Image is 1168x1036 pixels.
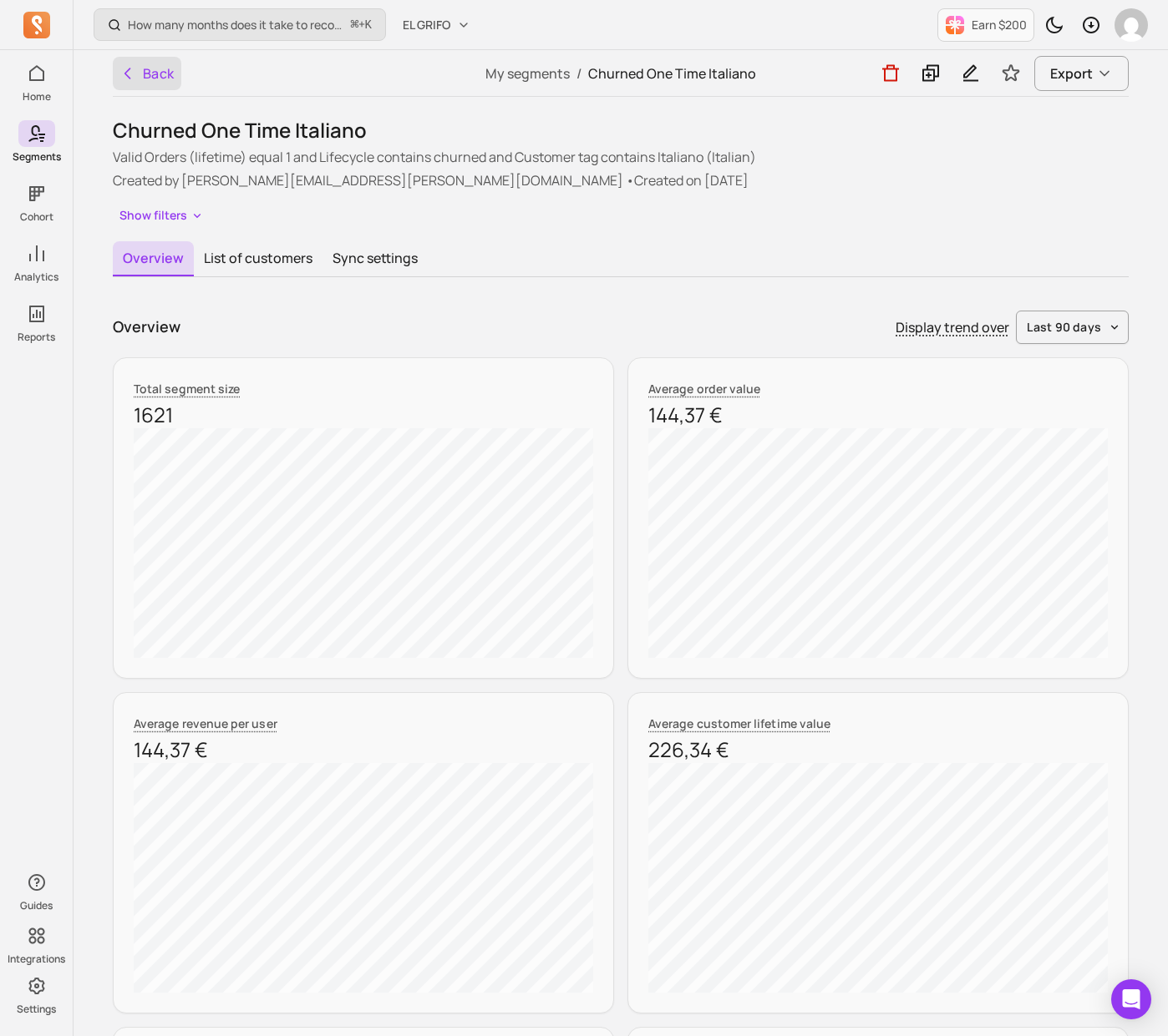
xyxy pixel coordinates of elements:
[23,90,51,104] p: Home
[8,953,65,966] p: Integrations
[365,18,372,32] kbd: K
[994,57,1028,90] button: Toggle favorite
[1111,979,1151,1019] div: Open Intercom Messenger
[18,866,55,916] button: Guides
[113,117,1129,144] h1: Churned One Time Italiano
[896,317,1009,337] p: Display trend over
[648,428,1108,658] canvas: chart
[570,64,588,83] span: /
[94,8,386,41] button: How many months does it take to recover my CAC (Customer Acquisition Cost)?⌘+K
[113,316,180,338] p: Overview
[13,150,61,164] p: Segments
[322,241,428,275] button: Sync settings
[134,428,593,658] canvas: chart
[113,147,1129,167] p: Valid Orders (lifetime) equal 1 and Lifecycle contains churned and Customer tag contains Italiano...
[351,16,372,33] span: +
[134,402,593,428] p: 1621
[1034,56,1129,91] button: Export
[937,8,1034,42] button: Earn $200
[194,241,322,275] button: List of customers
[134,763,593,993] canvas: chart
[350,15,359,36] kbd: ⌘
[134,715,277,731] span: Average revenue per user
[588,64,756,83] span: Churned One Time Italiano
[648,736,1108,763] p: 226,34 €
[134,736,593,763] p: 144,37 €
[113,57,181,90] button: Back
[648,715,830,731] span: Average customer lifetime value
[1016,311,1129,344] button: last 90 days
[1115,8,1148,42] img: avatar
[20,210,53,224] p: Cohort
[972,17,1027,33] p: Earn $200
[17,1003,56,1016] p: Settings
[1027,319,1101,336] span: last 90 days
[1038,8,1071,42] button: Toggle dark mode
[128,17,344,33] p: How many months does it take to recover my CAC (Customer Acquisition Cost)?
[1050,63,1093,83] span: Export
[393,10,480,40] button: EL GRIFO
[18,331,55,344] p: Reports
[648,763,1108,993] canvas: chart
[134,381,240,397] span: Total segment size
[648,381,760,397] span: Average order value
[485,64,570,83] a: My segments
[113,241,194,276] button: Overview
[113,204,211,228] button: Show filters
[14,270,58,284] p: Analytics
[20,899,53,912] p: Guides
[113,170,1129,190] p: Created by [PERSON_NAME][EMAIL_ADDRESS][PERSON_NAME][DOMAIN_NAME] • Created on [DATE]
[403,17,450,33] span: EL GRIFO
[648,402,1108,428] p: 144,37 €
